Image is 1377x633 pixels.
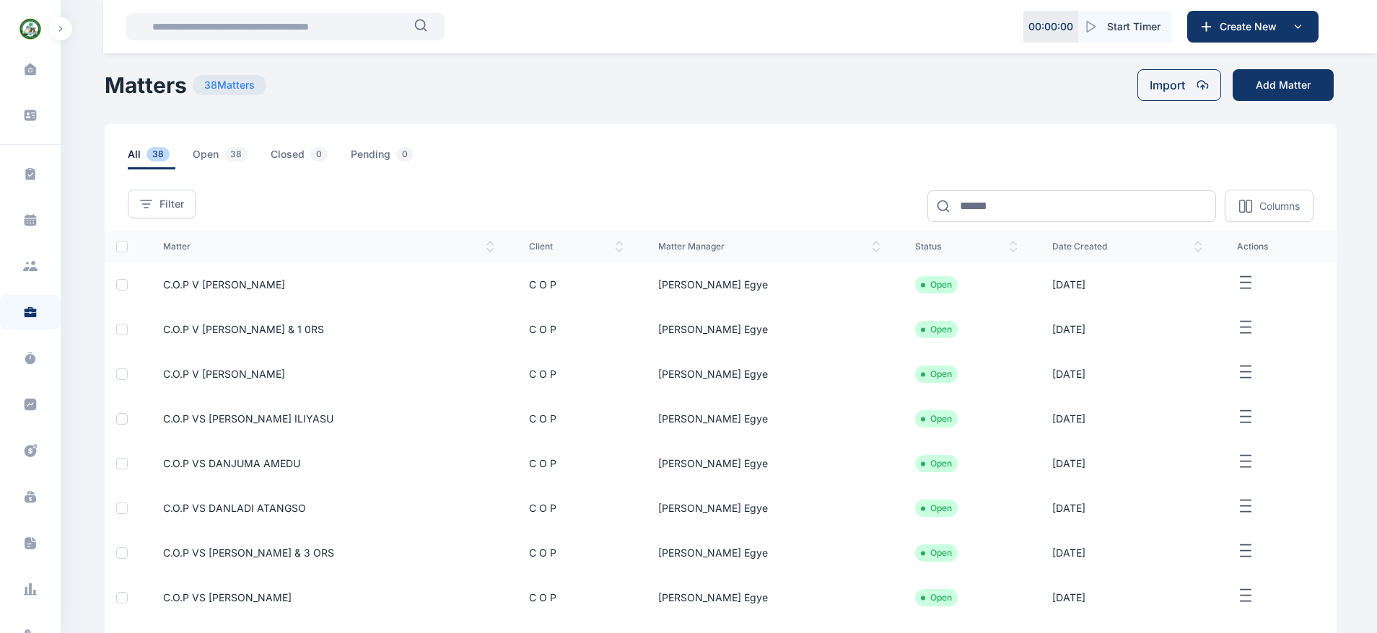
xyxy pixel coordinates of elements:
[1035,262,1220,307] td: [DATE]
[128,147,175,169] span: all
[512,441,642,486] td: C O P
[921,547,952,559] li: Open
[512,575,642,620] td: C O P
[163,502,306,514] a: C.O.P VS DANLADI ATANGSO
[351,147,419,169] span: pending
[1107,19,1160,34] span: Start Timer
[921,324,952,335] li: Open
[512,262,642,307] td: C O P
[512,397,642,441] td: C O P
[921,592,952,603] li: Open
[512,307,642,352] td: C O P
[1078,11,1172,43] button: Start Timer
[921,458,952,469] li: Open
[1035,397,1220,441] td: [DATE]
[163,323,324,335] a: C.O.P V [PERSON_NAME] & 1 0RS
[921,503,952,514] li: Open
[1137,69,1221,101] button: Import
[512,486,642,531] td: C O P
[163,368,285,380] a: C.O.P V [PERSON_NAME]
[658,241,880,252] span: matter manager
[1225,190,1313,222] button: Columns
[641,531,898,575] td: [PERSON_NAME] Egye
[915,241,1018,252] span: status
[641,352,898,397] td: [PERSON_NAME] Egye
[310,147,328,161] span: 0
[163,278,285,291] a: C.O.P V [PERSON_NAME]
[193,147,253,169] span: open
[1052,241,1202,252] span: date created
[193,75,266,95] span: 38 Matters
[163,241,494,252] span: matter
[921,368,952,380] li: Open
[1028,19,1073,34] p: 00 : 00 : 00
[512,531,642,575] td: C O P
[641,441,898,486] td: [PERSON_NAME] Egye
[921,413,952,425] li: Open
[193,147,271,169] a: open38
[921,279,952,291] li: Open
[224,147,248,161] span: 38
[1214,19,1289,34] span: Create New
[128,190,196,218] button: Filter
[1259,199,1300,213] p: Columns
[105,72,187,98] h1: Matters
[1035,575,1220,620] td: [DATE]
[128,147,193,169] a: all38
[1035,531,1220,575] td: [DATE]
[1035,441,1220,486] td: [DATE]
[1187,11,1319,43] button: Create New
[271,147,333,169] span: closed
[641,307,898,352] td: [PERSON_NAME] Egye
[163,591,292,603] a: C.O.P VS [PERSON_NAME]
[1035,486,1220,531] td: [DATE]
[1035,352,1220,397] td: [DATE]
[641,486,898,531] td: [PERSON_NAME] Egye
[1035,307,1220,352] td: [DATE]
[163,457,300,469] a: C.O.P VS DANJUMA AMEDU
[1233,69,1334,101] button: Add Matter
[351,147,437,169] a: pending0
[641,575,898,620] td: [PERSON_NAME] Egye
[271,147,351,169] a: closed0
[1237,241,1319,252] span: actions
[159,197,184,211] span: Filter
[163,412,333,425] a: C.O.P VS [PERSON_NAME] ILIYASU
[396,147,414,161] span: 0
[641,262,898,307] td: [PERSON_NAME] Egye
[529,241,624,252] span: client
[641,397,898,441] td: [PERSON_NAME] Egye
[147,147,170,161] span: 38
[163,546,334,559] a: C.O.P VS [PERSON_NAME] & 3 ORS
[512,352,642,397] td: C O P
